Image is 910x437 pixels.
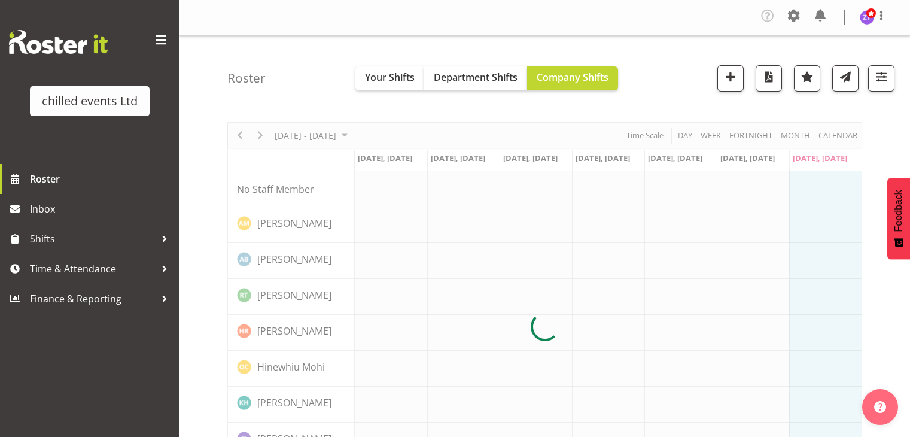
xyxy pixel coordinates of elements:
span: Time & Attendance [30,260,156,278]
button: Feedback - Show survey [887,178,910,259]
button: Highlight an important date within the roster. [794,65,820,92]
span: Roster [30,170,174,188]
span: Shifts [30,230,156,248]
img: zak-tapling1280.jpg [860,10,874,25]
button: Download a PDF of the roster according to the set date range. [756,65,782,92]
button: Your Shifts [355,66,424,90]
button: Filter Shifts [868,65,894,92]
button: Send a list of all shifts for the selected filtered period to all rostered employees. [832,65,859,92]
img: Rosterit website logo [9,30,108,54]
span: Your Shifts [365,71,415,84]
button: Department Shifts [424,66,527,90]
span: Inbox [30,200,174,218]
div: chilled events Ltd [42,92,138,110]
button: Company Shifts [527,66,618,90]
span: Finance & Reporting [30,290,156,308]
span: Feedback [893,190,904,232]
img: help-xxl-2.png [874,401,886,413]
h4: Roster [227,71,266,85]
span: Company Shifts [537,71,608,84]
span: Department Shifts [434,71,518,84]
button: Add a new shift [717,65,744,92]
